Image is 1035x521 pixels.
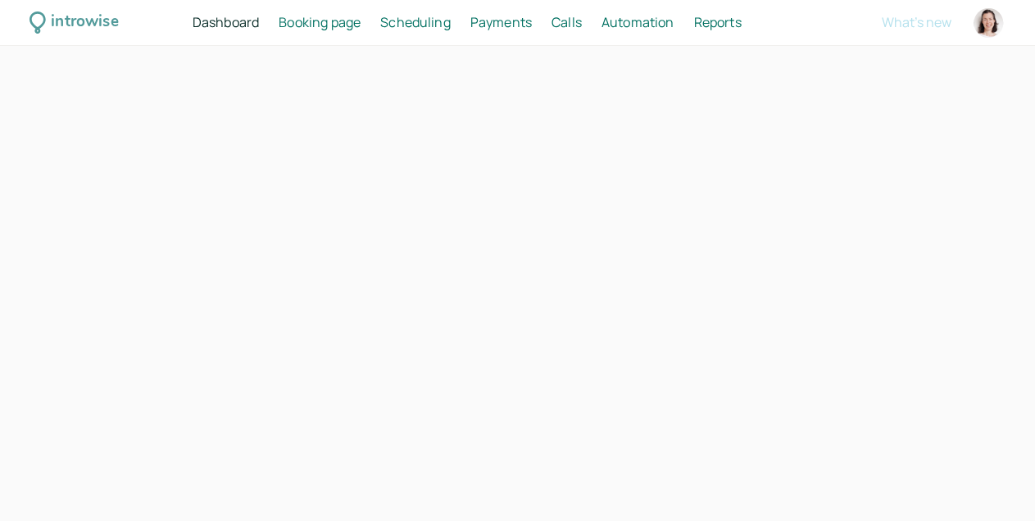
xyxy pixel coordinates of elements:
[882,13,951,31] span: What's new
[470,13,532,31] span: Payments
[971,6,1005,40] a: Account
[601,13,674,31] span: Automation
[693,12,741,34] a: Reports
[380,13,451,31] span: Scheduling
[552,13,582,31] span: Calls
[601,12,674,34] a: Automation
[552,12,582,34] a: Calls
[279,13,361,31] span: Booking page
[380,12,451,34] a: Scheduling
[193,13,259,31] span: Dashboard
[882,15,951,30] button: What's new
[279,12,361,34] a: Booking page
[51,10,118,35] div: introwise
[693,13,741,31] span: Reports
[30,10,119,35] a: introwise
[953,442,1035,521] iframe: Chat Widget
[470,12,532,34] a: Payments
[193,12,259,34] a: Dashboard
